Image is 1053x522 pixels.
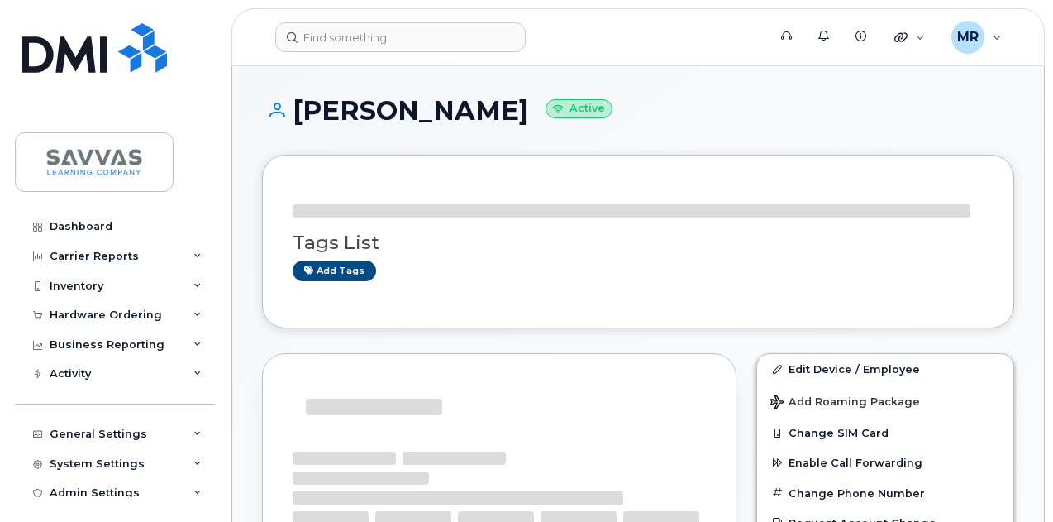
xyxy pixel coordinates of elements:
[757,384,1013,418] button: Add Roaming Package
[789,457,922,469] span: Enable Call Forwarding
[293,232,984,253] h3: Tags List
[757,478,1013,508] button: Change Phone Number
[293,261,376,281] a: Add tags
[757,448,1013,477] button: Enable Call Forwarding
[757,418,1013,448] button: Change SIM Card
[262,96,1014,125] h1: [PERSON_NAME]
[757,354,1013,384] a: Edit Device / Employee
[546,99,612,118] small: Active
[770,395,920,411] span: Add Roaming Package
